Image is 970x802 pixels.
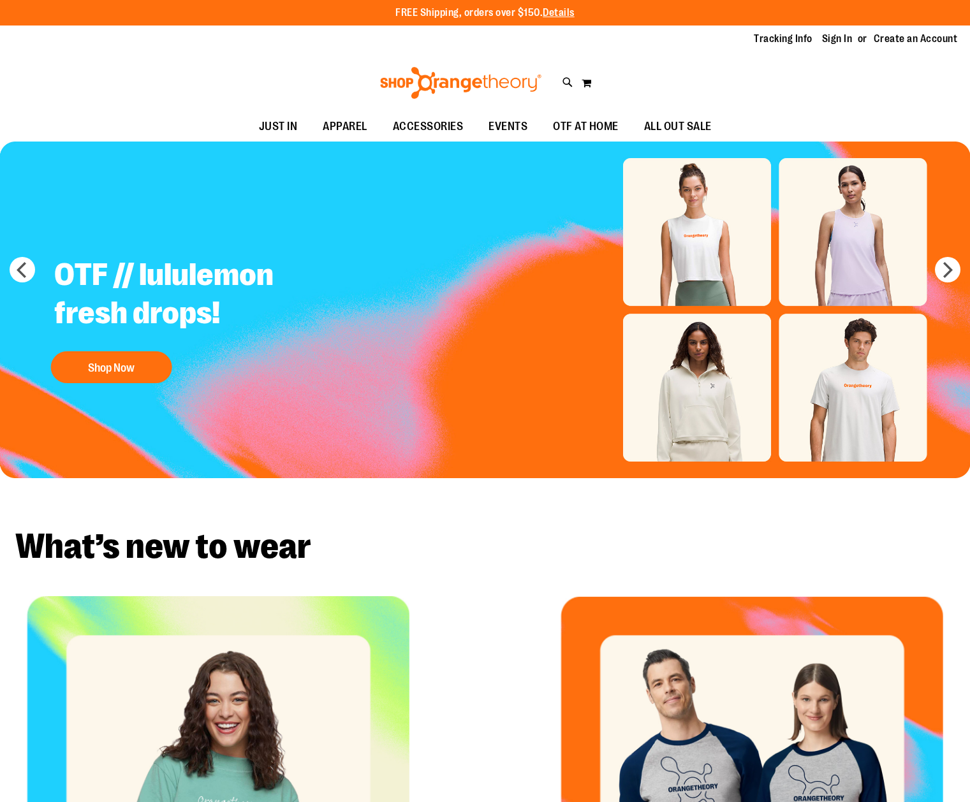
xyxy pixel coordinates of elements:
a: OTF // lululemon fresh drops! Shop Now [45,246,362,390]
a: Sign In [822,32,853,46]
h2: What’s new to wear [15,529,955,564]
button: Shop Now [51,351,172,383]
button: next [935,257,960,282]
a: Tracking Info [754,32,812,46]
span: EVENTS [489,112,527,141]
p: FREE Shipping, orders over $150. [395,6,575,20]
img: Shop Orangetheory [378,67,543,99]
span: JUST IN [259,112,298,141]
span: APPAREL [323,112,367,141]
button: prev [10,257,35,282]
h2: OTF // lululemon fresh drops! [45,246,362,345]
a: Create an Account [874,32,958,46]
a: Details [543,7,575,18]
span: ALL OUT SALE [644,112,712,141]
span: ACCESSORIES [393,112,464,141]
span: OTF AT HOME [553,112,619,141]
